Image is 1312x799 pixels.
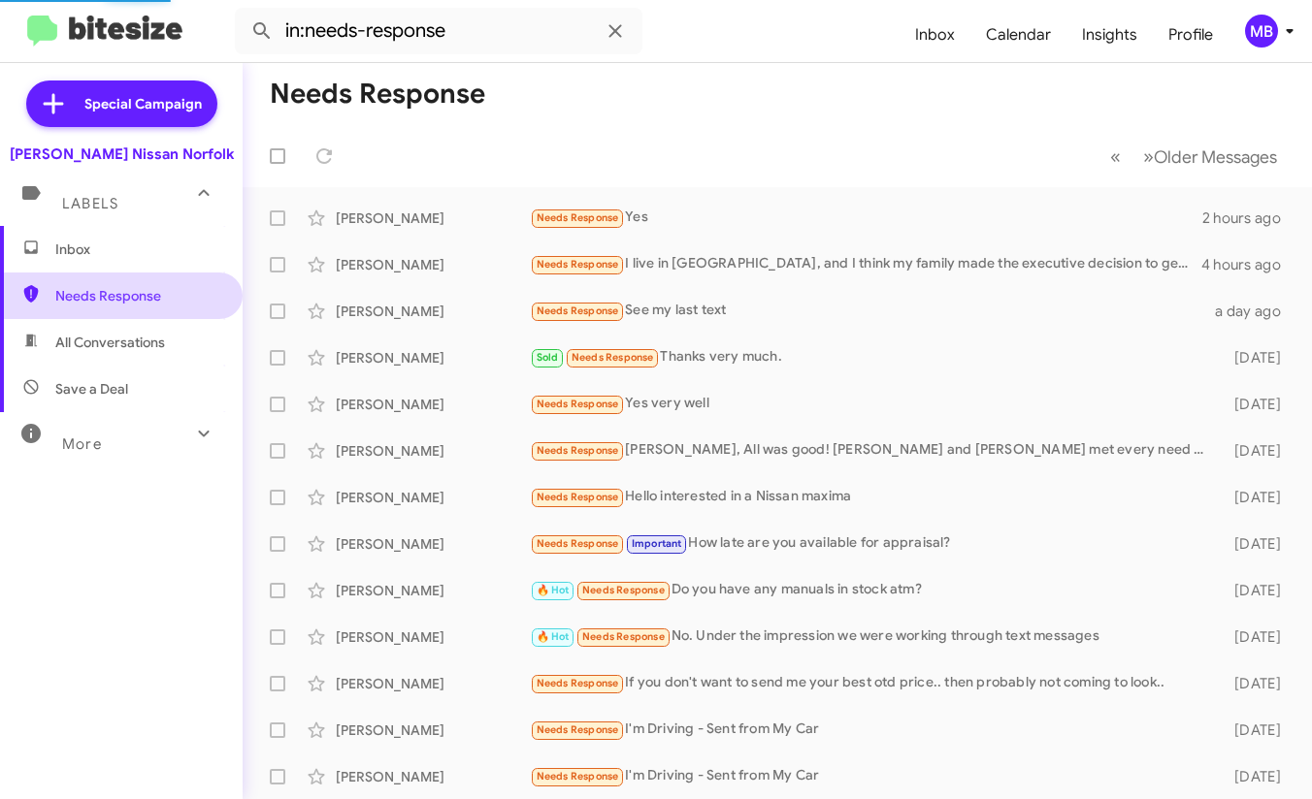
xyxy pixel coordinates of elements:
span: Inbox [55,240,220,259]
div: [DATE] [1215,395,1296,414]
div: Do you have any manuals in stock atm? [530,579,1215,601]
span: Needs Response [537,398,619,410]
span: » [1143,144,1154,169]
span: Sold [537,351,559,364]
div: [DATE] [1215,534,1296,554]
span: Needs Response [582,630,665,643]
div: [PERSON_NAME], All was good! [PERSON_NAME] and [PERSON_NAME] met every need I had. I not ready to... [530,439,1215,462]
div: Yes very well [530,393,1215,415]
div: No. Under the impression we were working through text messages [530,625,1215,648]
div: [PERSON_NAME] [336,488,530,507]
div: a day ago [1215,302,1296,321]
div: [DATE] [1215,348,1296,368]
div: How late are you available for appraisal? [530,532,1215,555]
div: Yes [530,207,1202,229]
nav: Page navigation example [1099,137,1289,176]
span: Needs Response [537,770,619,783]
span: Needs Response [537,537,619,550]
div: Hello interested in a Nissan maxima [530,486,1215,508]
input: Search [235,8,642,54]
span: More [62,435,102,453]
div: [PERSON_NAME] [336,627,530,647]
div: [PERSON_NAME] [336,208,530,228]
div: I'm Driving - Sent from My Car [530,719,1215,741]
span: Needs Response [537,677,619,689]
a: Calendar [970,7,1066,63]
div: [DATE] [1215,674,1296,693]
div: [DATE] [1215,441,1296,461]
div: I'm Driving - Sent from My Car [530,765,1215,787]
button: Next [1132,137,1289,176]
span: Needs Response [537,304,619,317]
div: [DATE] [1215,767,1296,786]
span: « [1110,144,1121,169]
span: Needs Response [537,211,619,224]
a: Special Campaign [26,80,217,127]
span: Needs Response [537,491,619,503]
span: Save a Deal [55,379,128,399]
div: MB [1245,15,1278,48]
div: [DATE] [1215,720,1296,740]
div: [PERSON_NAME] [336,581,530,600]
span: Older Messages [1154,146,1277,168]
span: Needs Response [55,286,220,305]
div: If you don't want to send me your best otd price.. then probably not coming to look.. [530,672,1215,694]
div: [PERSON_NAME] [336,395,530,414]
div: [PERSON_NAME] [336,302,530,321]
span: Important [632,537,682,550]
div: See my last text [530,300,1215,322]
a: Insights [1066,7,1153,63]
a: Profile [1153,7,1229,63]
div: [PERSON_NAME] [336,767,530,786]
div: 2 hours ago [1202,208,1296,228]
button: MB [1229,15,1291,48]
div: Thanks very much. [530,346,1215,368]
button: Previous [1099,137,1132,176]
div: [PERSON_NAME] [336,255,530,274]
div: [DATE] [1215,488,1296,507]
span: Needs Response [537,723,619,736]
span: 🔥 Hot [537,630,570,643]
div: I live in [GEOGRAPHIC_DATA], and I think my family made the executive decision to get a hybrid hi... [530,253,1201,275]
div: [PERSON_NAME] [336,534,530,554]
div: [PERSON_NAME] [336,674,530,693]
div: [DATE] [1215,627,1296,647]
h1: Needs Response [270,79,485,110]
span: Needs Response [537,444,619,457]
div: [PERSON_NAME] [336,720,530,740]
div: [DATE] [1215,581,1296,600]
span: Needs Response [572,351,654,364]
span: Needs Response [582,584,665,596]
a: Inbox [900,7,970,63]
span: All Conversations [55,333,165,352]
div: 4 hours ago [1201,255,1296,274]
span: Needs Response [537,258,619,271]
span: Labels [62,195,118,212]
div: [PERSON_NAME] Nissan Norfolk [10,144,234,164]
span: 🔥 Hot [537,584,570,596]
span: Special Campaign [84,94,202,113]
div: [PERSON_NAME] [336,348,530,368]
div: [PERSON_NAME] [336,441,530,461]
